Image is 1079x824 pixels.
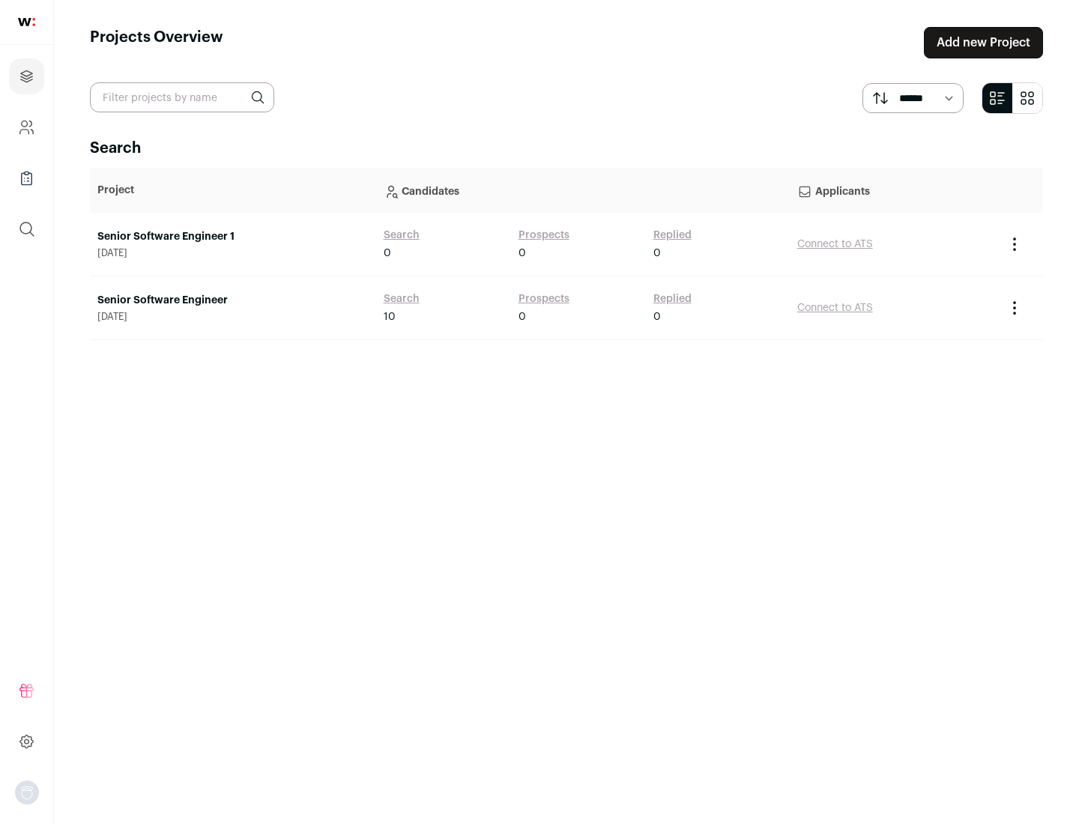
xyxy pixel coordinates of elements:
[384,175,782,205] p: Candidates
[519,228,569,243] a: Prospects
[924,27,1043,58] a: Add new Project
[384,309,396,324] span: 10
[97,229,369,244] a: Senior Software Engineer 1
[9,160,44,196] a: Company Lists
[97,183,369,198] p: Project
[519,309,526,324] span: 0
[384,291,420,306] a: Search
[90,82,274,112] input: Filter projects by name
[9,109,44,145] a: Company and ATS Settings
[797,303,873,313] a: Connect to ATS
[797,239,873,249] a: Connect to ATS
[1006,235,1024,253] button: Project Actions
[97,311,369,323] span: [DATE]
[653,246,661,261] span: 0
[15,781,39,805] img: nopic.png
[519,246,526,261] span: 0
[1006,299,1024,317] button: Project Actions
[9,58,44,94] a: Projects
[384,246,391,261] span: 0
[797,175,991,205] p: Applicants
[653,309,661,324] span: 0
[90,138,1043,159] h2: Search
[97,293,369,308] a: Senior Software Engineer
[519,291,569,306] a: Prospects
[18,18,35,26] img: wellfound-shorthand-0d5821cbd27db2630d0214b213865d53afaa358527fdda9d0ea32b1df1b89c2c.svg
[15,781,39,805] button: Open dropdown
[384,228,420,243] a: Search
[653,228,692,243] a: Replied
[97,247,369,259] span: [DATE]
[653,291,692,306] a: Replied
[90,27,223,58] h1: Projects Overview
